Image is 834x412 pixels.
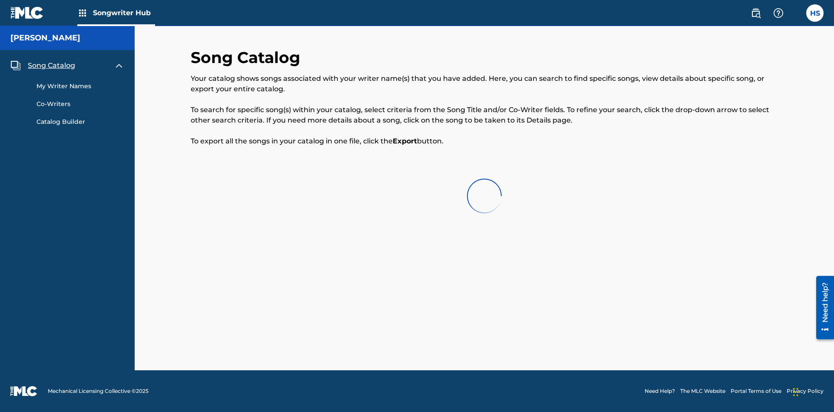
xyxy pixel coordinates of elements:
[787,387,824,395] a: Privacy Policy
[36,82,124,91] a: My Writer Names
[10,33,80,43] h5: Lorna Singerton
[810,272,834,344] iframe: Resource Center
[680,387,725,395] a: The MLC Website
[10,7,44,19] img: MLC Logo
[48,387,149,395] span: Mechanical Licensing Collective © 2025
[791,370,834,412] iframe: Chat Widget
[645,387,675,395] a: Need Help?
[770,4,787,22] div: Help
[731,387,781,395] a: Portal Terms of Use
[36,100,124,109] a: Co-Writers
[747,4,764,22] a: Public Search
[773,8,784,18] img: help
[793,379,798,405] div: Drag
[191,48,304,67] h2: Song Catalog
[10,60,75,71] a: Song CatalogSong Catalog
[751,8,761,18] img: search
[10,60,21,71] img: Song Catalog
[77,8,88,18] img: Top Rightsholders
[393,137,417,145] strong: Export
[191,136,778,146] p: To export all the songs in your catalog in one file, click the button.
[93,8,155,18] span: Songwriter Hub
[191,105,778,126] p: To search for specific song(s) within your catalog, select criteria from the Song Title and/or Co...
[467,179,502,213] img: preloader
[10,386,37,396] img: logo
[792,9,801,17] div: Notifications
[191,73,778,94] p: Your catalog shows songs associated with your writer name(s) that you have added. Here, you can s...
[806,4,824,22] div: User Menu
[36,117,124,126] a: Catalog Builder
[114,60,124,71] img: expand
[28,60,75,71] span: Song Catalog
